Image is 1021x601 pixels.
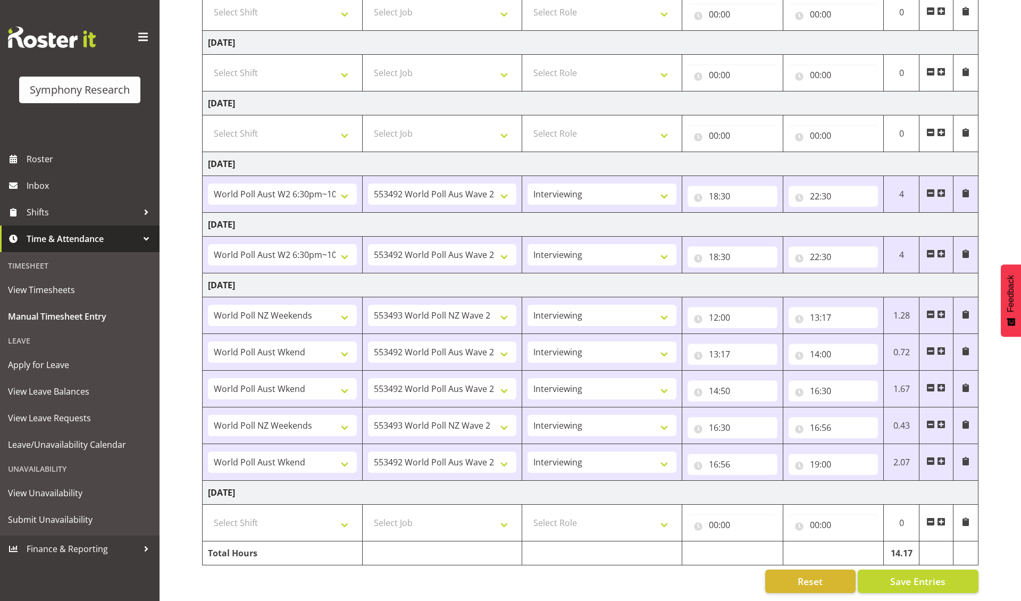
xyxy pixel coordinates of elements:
input: Click to select... [688,125,777,146]
input: Click to select... [688,417,777,438]
td: [DATE] [203,91,978,115]
a: Submit Unavailability [3,506,157,533]
a: View Leave Requests [3,405,157,431]
input: Click to select... [688,186,777,207]
div: Unavailability [3,458,157,480]
input: Click to select... [789,417,878,438]
div: Timesheet [3,255,157,277]
span: Roster [27,151,154,167]
input: Click to select... [688,380,777,402]
td: 0 [884,115,919,152]
input: Click to select... [789,344,878,365]
img: Rosterit website logo [8,27,96,48]
a: Manual Timesheet Entry [3,303,157,330]
td: 4 [884,237,919,273]
span: View Leave Balances [8,383,152,399]
span: Inbox [27,178,154,194]
span: Feedback [1006,275,1016,312]
td: 2.07 [884,444,919,481]
input: Click to select... [688,246,777,268]
input: Click to select... [789,246,878,268]
td: 14.17 [884,541,919,565]
span: View Timesheets [8,282,152,298]
span: Finance & Reporting [27,541,138,557]
td: 1.28 [884,297,919,334]
input: Click to select... [688,344,777,365]
span: Submit Unavailability [8,512,152,528]
span: Reset [798,574,823,588]
input: Click to select... [688,514,777,536]
td: [DATE] [203,31,978,55]
a: Apply for Leave [3,352,157,378]
input: Click to select... [688,307,777,328]
input: Click to select... [688,4,777,25]
span: View Unavailability [8,485,152,501]
td: 4 [884,176,919,213]
button: Save Entries [858,570,978,593]
span: Time & Attendance [27,231,138,247]
input: Click to select... [688,454,777,475]
span: Leave/Unavailability Calendar [8,437,152,453]
div: Leave [3,330,157,352]
input: Click to select... [789,64,878,86]
td: [DATE] [203,273,978,297]
td: 1.67 [884,371,919,407]
a: View Leave Balances [3,378,157,405]
input: Click to select... [688,64,777,86]
a: View Timesheets [3,277,157,303]
input: Click to select... [789,307,878,328]
button: Reset [765,570,856,593]
td: 0.72 [884,334,919,371]
td: 0.43 [884,407,919,444]
input: Click to select... [789,380,878,402]
input: Click to select... [789,514,878,536]
td: Total Hours [203,541,363,565]
span: Manual Timesheet Entry [8,308,152,324]
td: [DATE] [203,152,978,176]
div: Symphony Research [30,82,130,98]
span: Save Entries [890,574,945,588]
td: [DATE] [203,213,978,237]
td: [DATE] [203,481,978,505]
a: Leave/Unavailability Calendar [3,431,157,458]
td: 0 [884,55,919,91]
input: Click to select... [789,125,878,146]
span: Shifts [27,204,138,220]
span: Apply for Leave [8,357,152,373]
input: Click to select... [789,186,878,207]
input: Click to select... [789,4,878,25]
td: 0 [884,505,919,541]
span: View Leave Requests [8,410,152,426]
button: Feedback - Show survey [1001,264,1021,337]
a: View Unavailability [3,480,157,506]
input: Click to select... [789,454,878,475]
